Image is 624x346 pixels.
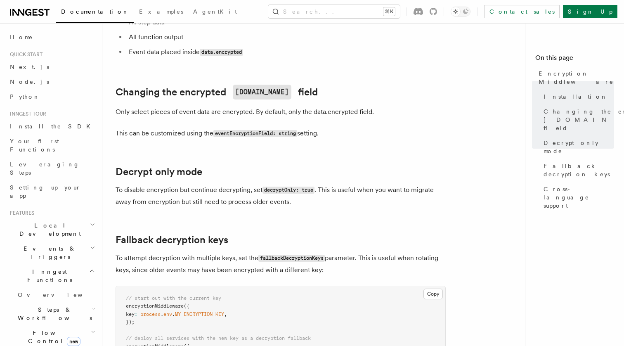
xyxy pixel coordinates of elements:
a: Sign Up [563,5,617,18]
span: process [140,311,161,317]
span: Examples [139,8,183,15]
span: Quick start [7,51,43,58]
span: Decrypt only mode [544,139,614,155]
p: To attempt decryption with multiple keys, set the parameter. This is useful when rotating keys, s... [116,252,446,276]
p: To disable encryption but continue decrypting, set . This is useful when you want to migrate away... [116,184,446,208]
span: Flow Control [14,329,91,345]
button: Search...⌘K [268,5,400,18]
span: AgentKit [193,8,237,15]
span: Setting up your app [10,184,81,199]
a: Cross-language support [540,182,614,213]
code: decryptOnly: true [262,187,314,194]
a: Examples [134,2,188,22]
button: Toggle dark mode [451,7,470,17]
li: Event data placed inside [126,46,446,58]
span: encryptionMiddleware [126,303,184,309]
span: MY_ENCRYPTION_KEY [175,311,224,317]
a: AgentKit [188,2,242,22]
span: : [135,311,137,317]
span: Inngest Functions [7,268,89,284]
code: data.encrypted [200,49,243,56]
span: Local Development [7,221,90,238]
button: Events & Triggers [7,241,97,264]
span: Documentation [61,8,129,15]
span: Inngest tour [7,111,46,117]
a: Changing the encrypted [DOMAIN_NAME] field [540,104,614,135]
span: // deploy all services with the new key as a decryption fallback [126,335,311,341]
a: Leveraging Steps [7,157,97,180]
span: Home [10,33,33,41]
span: Install the SDK [10,123,95,130]
a: Node.js [7,74,97,89]
span: Your first Functions [10,138,59,153]
button: Local Development [7,218,97,241]
a: Your first Functions [7,134,97,157]
span: Events & Triggers [7,244,90,261]
a: Setting up your app [7,180,97,203]
span: . [161,311,163,317]
a: Overview [14,287,97,302]
code: [DOMAIN_NAME] [233,85,291,100]
span: new [67,337,80,346]
span: Overview [18,291,103,298]
code: eventEncryptionField: string [213,130,297,137]
button: Inngest Functions [7,264,97,287]
span: Fallback decryption keys [544,162,614,178]
button: Steps & Workflows [14,302,97,325]
a: Contact sales [484,5,560,18]
a: Changing the encrypted[DOMAIN_NAME]field [116,85,318,100]
span: env [163,311,172,317]
span: }); [126,319,135,325]
span: Features [7,210,34,216]
a: Decrypt only mode [540,135,614,159]
span: , [224,311,227,317]
p: Only select pieces of event data are encrypted. By default, only the data.encrypted field. [116,106,446,118]
button: Copy [423,289,443,299]
li: All function output [126,31,446,43]
a: Install the SDK [7,119,97,134]
span: key [126,311,135,317]
a: Encryption Middleware [535,66,614,89]
a: Fallback decryption keys [540,159,614,182]
a: Fallback decryption keys [116,234,228,246]
span: Encryption Middleware [539,69,614,86]
kbd: ⌘K [383,7,395,16]
span: Next.js [10,64,49,70]
h4: On this page [535,53,614,66]
a: Home [7,30,97,45]
span: Leveraging Steps [10,161,80,176]
a: Decrypt only mode [116,166,202,178]
span: Installation [544,92,607,101]
span: . [172,311,175,317]
a: Next.js [7,59,97,74]
span: Steps & Workflows [14,306,92,322]
span: // start out with the current key [126,295,221,301]
span: Cross-language support [544,185,614,210]
p: This can be customized using the setting. [116,128,446,140]
code: fallbackDecryptionKeys [258,255,325,262]
span: ({ [184,303,189,309]
span: Node.js [10,78,49,85]
a: Installation [540,89,614,104]
a: Documentation [56,2,134,23]
span: Python [10,93,40,100]
a: Python [7,89,97,104]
